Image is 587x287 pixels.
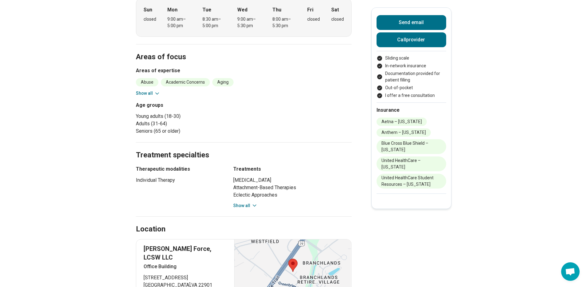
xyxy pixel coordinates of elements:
h2: Insurance [377,106,446,114]
strong: Mon [167,6,177,14]
h3: Age groups [136,102,241,109]
li: Attachment-Based Therapies [233,184,352,191]
li: Individual Therapy [136,177,222,184]
li: Anthem – [US_STATE] [377,128,431,137]
div: closed [307,16,320,23]
div: 9:00 am – 5:30 pm [237,16,261,29]
div: 8:30 am – 5:00 pm [202,16,226,29]
p: Office Building [144,263,227,270]
strong: Thu [272,6,281,14]
div: closed [144,16,156,23]
li: Young adults (18-30) [136,113,241,120]
h3: Therapeutic modalities [136,165,222,173]
strong: Sat [331,6,339,14]
p: [PERSON_NAME] Force, LCSW LLC [144,244,227,262]
button: Callprovider [377,32,446,47]
button: Show all [233,202,258,209]
h2: Areas of focus [136,37,352,62]
strong: Wed [237,6,247,14]
li: Seniors (65 or older) [136,127,241,135]
li: I offer a free consultation [377,92,446,99]
li: Academic Concerns [161,78,210,86]
button: Send email [377,15,446,30]
li: Blue Cross Blue Shield – [US_STATE] [377,139,446,154]
li: Aetna – [US_STATE] [377,118,427,126]
strong: Sun [144,6,152,14]
button: Show all [136,90,160,97]
div: 9:00 am – 5:00 pm [167,16,191,29]
strong: Fri [307,6,313,14]
h3: Areas of expertise [136,67,352,74]
li: Aging [212,78,234,86]
div: closed [331,16,344,23]
h2: Location [136,224,165,235]
li: [MEDICAL_DATA] [233,177,352,184]
li: Eclectic Approaches [233,191,352,199]
h3: Treatments [233,165,352,173]
li: Adults (31-64) [136,120,241,127]
div: Open chat [561,262,580,281]
span: [STREET_ADDRESS] [144,274,227,281]
li: Sliding scale [377,55,446,61]
li: In-network insurance [377,63,446,69]
h2: Treatment specialties [136,135,352,160]
div: 8:00 am – 5:30 pm [272,16,296,29]
strong: Tue [202,6,211,14]
li: United HealthCare – [US_STATE] [377,156,446,171]
li: Documentation provided for patient filling [377,70,446,83]
li: Abuse [136,78,158,86]
li: United HealthCare Student Resources – [US_STATE] [377,174,446,189]
li: Out-of-pocket [377,85,446,91]
ul: Payment options [377,55,446,99]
